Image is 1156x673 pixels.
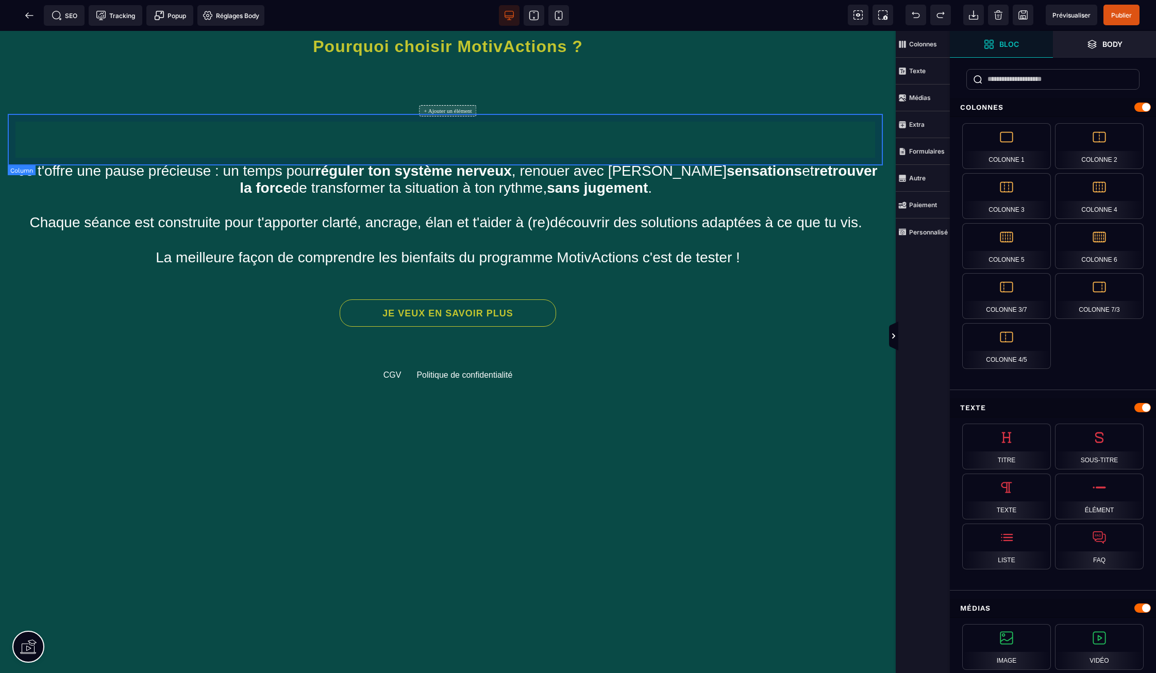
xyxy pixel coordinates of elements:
[896,218,950,245] span: Personnalisé
[547,149,648,165] b: sans jugement
[930,5,951,25] span: Rétablir
[1046,5,1097,25] span: Aperçu
[962,123,1051,169] div: Colonne 1
[197,5,264,26] span: Favicon
[52,10,77,21] span: SEO
[383,340,401,371] div: CGV
[96,10,135,21] span: Tracking
[909,121,925,128] strong: Extra
[1103,5,1140,25] span: Enregistrer le contenu
[19,132,882,234] span: Je t'offre une pause précieuse : un temps pour , renouer avec [PERSON_NAME] et de transformer ta ...
[896,165,950,192] span: Autre
[950,31,1053,58] span: Ouvrir les blocs
[909,94,931,102] strong: Médias
[1055,273,1144,319] div: Colonne 7/3
[848,5,868,25] span: Voir les composants
[896,138,950,165] span: Formulaires
[963,5,984,25] span: Importer
[873,5,893,25] span: Capture d'écran
[315,132,512,148] b: réguler ton système nerveux
[1055,173,1144,219] div: Colonne 4
[896,111,950,138] span: Extra
[548,5,569,26] span: Voir mobile
[1055,624,1144,670] div: Vidéo
[1055,123,1144,169] div: Colonne 2
[1111,11,1132,19] span: Publier
[416,340,512,371] div: Politique de confidentialité
[896,192,950,218] span: Paiement
[1052,11,1091,19] span: Prévisualiser
[203,10,259,21] span: Réglages Body
[909,147,945,155] strong: Formulaires
[962,474,1051,519] div: Texte
[15,1,880,30] h1: Pourquoi choisir MotivActions ?
[44,5,85,26] span: Métadata SEO
[19,5,40,26] span: Retour
[950,599,1156,618] div: Médias
[909,174,926,182] strong: Autre
[524,5,544,26] span: Voir tablette
[89,5,142,26] span: Code de suivi
[950,98,1156,117] div: Colonnes
[909,67,926,75] strong: Texte
[988,5,1009,25] span: Nettoyage
[1055,223,1144,269] div: Colonne 6
[962,524,1051,569] div: Liste
[962,223,1051,269] div: Colonne 5
[962,323,1051,369] div: Colonne 4/5
[146,5,193,26] span: Créer une alerte modale
[896,58,950,85] span: Texte
[1055,474,1144,519] div: Élément
[154,10,186,21] span: Popup
[950,398,1156,417] div: Texte
[906,5,926,25] span: Défaire
[950,321,960,352] span: Afficher les vues
[909,201,937,209] strong: Paiement
[999,40,1019,48] strong: Bloc
[1013,5,1033,25] span: Enregistrer
[1102,40,1123,48] strong: Body
[962,424,1051,469] div: Titre
[1055,524,1144,569] div: FAQ
[1053,31,1156,58] span: Ouvrir les calques
[340,268,556,296] button: JE VEUX EN SAVOIR PLUS
[896,85,950,111] span: Médias
[727,132,802,148] b: sensations
[962,273,1051,319] div: Colonne 3/7
[962,624,1051,670] div: Image
[962,173,1051,219] div: Colonne 3
[909,228,948,236] strong: Personnalisé
[1055,424,1144,469] div: Sous-titre
[909,40,937,48] strong: Colonnes
[896,31,950,58] span: Colonnes
[499,5,520,26] span: Voir bureau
